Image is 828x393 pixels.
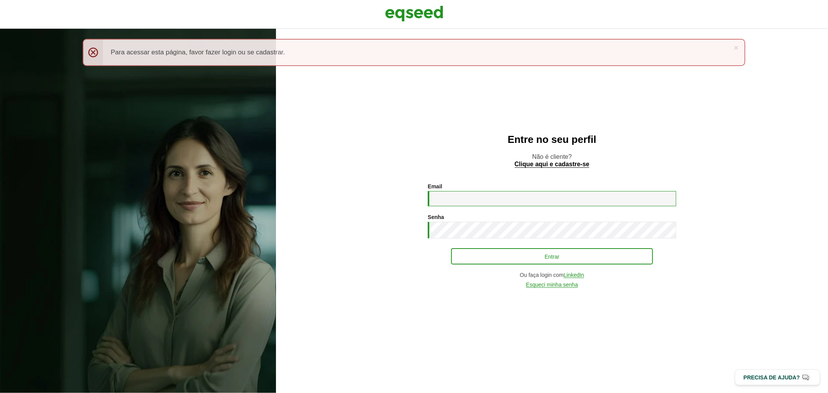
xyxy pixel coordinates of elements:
label: Email [428,184,442,189]
label: Senha [428,214,444,220]
button: Entrar [451,248,653,264]
h2: Entre no seu perfil [292,134,812,145]
p: Não é cliente? [292,153,812,168]
a: × [734,43,738,52]
img: EqSeed Logo [385,4,443,23]
div: Ou faça login com [428,272,676,278]
div: Para acessar esta página, favor fazer login ou se cadastrar. [83,39,745,66]
a: Clique aqui e cadastre-se [515,161,590,168]
a: Esqueci minha senha [526,282,578,288]
a: LinkedIn [564,272,584,278]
